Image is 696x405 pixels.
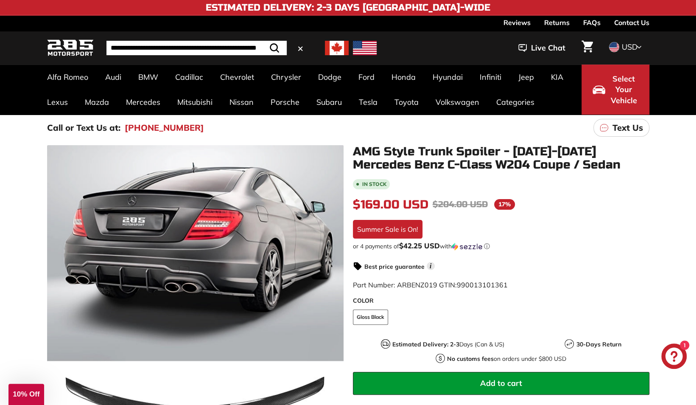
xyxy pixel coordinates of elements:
span: Add to cart [480,378,522,388]
h4: Estimated Delivery: 2-3 Days [GEOGRAPHIC_DATA]-Wide [206,3,490,13]
a: Infiniti [471,65,510,90]
a: Chevrolet [212,65,263,90]
button: Add to cart [353,372,649,395]
span: Part Number: ARBENZ019 GTIN: [353,281,508,289]
div: or 4 payments of$42.25 USDwithSezzle Click to learn more about Sezzle [353,242,649,250]
p: on orders under $800 USD [447,354,566,363]
a: Alfa Romeo [39,65,97,90]
span: 10% Off [13,390,39,398]
a: BMW [130,65,167,90]
button: Select Your Vehicle [581,65,649,115]
a: Toyota [386,90,427,115]
strong: 30-Days Return [576,340,621,348]
div: or 4 payments of with [353,242,649,250]
img: Sezzle [452,243,482,250]
a: Chrysler [263,65,310,90]
span: $169.00 USD [353,197,428,212]
strong: Best price guarantee [364,263,425,270]
span: Select Your Vehicle [609,73,638,106]
a: Returns [544,15,570,30]
span: $42.25 USD [399,241,440,250]
a: Mercedes [117,90,169,115]
a: Reviews [503,15,531,30]
a: Cart [576,34,598,62]
p: Call or Text Us at: [47,121,120,134]
label: COLOR [353,296,649,305]
a: Audi [97,65,130,90]
a: Honda [383,65,424,90]
a: Contact Us [614,15,649,30]
a: Volkswagen [427,90,488,115]
span: Live Chat [531,42,565,53]
p: Text Us [612,121,643,134]
span: 17% [494,199,515,210]
a: KIA [542,65,572,90]
a: Cadillac [167,65,212,90]
p: Days (Can & US) [392,340,504,349]
span: $204.00 USD [433,199,488,210]
a: Nissan [221,90,262,115]
a: [PHONE_NUMBER] [125,121,204,134]
button: Live Chat [507,37,576,59]
a: Mazda [76,90,117,115]
b: In stock [362,182,386,187]
a: Categories [488,90,543,115]
inbox-online-store-chat: Shopify online store chat [659,343,689,371]
strong: No customs fees [447,355,494,363]
div: Summer Sale is On! [353,220,422,239]
a: Dodge [310,65,350,90]
a: Porsche [262,90,308,115]
div: 10% Off [8,384,44,405]
img: Logo_285_Motorsport_areodynamics_components [47,38,94,58]
a: Subaru [308,90,350,115]
a: Hyundai [424,65,471,90]
span: USD [622,42,637,52]
a: Text Us [593,119,649,137]
a: Jeep [510,65,542,90]
strong: Estimated Delivery: 2-3 [392,340,459,348]
a: Tesla [350,90,386,115]
a: Mitsubishi [169,90,221,115]
span: i [427,262,435,270]
span: 990013101361 [457,281,508,289]
a: Lexus [39,90,76,115]
a: Ford [350,65,383,90]
a: FAQs [583,15,601,30]
input: Search [106,41,287,55]
h1: AMG Style Trunk Spoiler - [DATE]-[DATE] Mercedes Benz C-Class W204 Coupe / Sedan [353,145,649,172]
